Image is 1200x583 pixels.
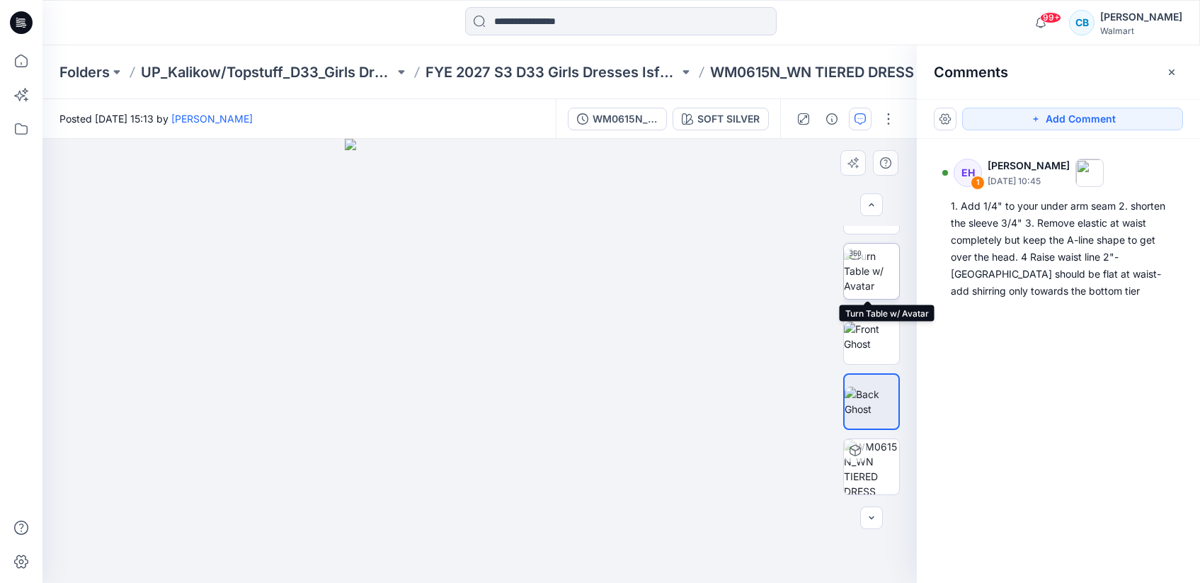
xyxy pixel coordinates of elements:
img: WM0615N_WN TIERED DRESS SOFT SILVER [844,439,899,494]
button: Add Comment [962,108,1183,130]
span: Posted [DATE] 15:13 by [59,111,253,126]
span: 99+ [1040,12,1061,23]
img: Back Ghost [845,387,898,417]
div: Walmart [1100,26,1182,36]
div: SOFT SILVER [697,111,760,127]
p: [PERSON_NAME] [988,157,1070,174]
button: SOFT SILVER [673,108,769,130]
p: WM0615N_WN TIERED DRESS [710,62,914,82]
div: 1. Add 1/4" to your under arm seam 2. shorten the sleeve 3/4" 3. Remove elastic at waist complete... [951,198,1166,300]
img: eyJhbGciOiJIUzI1NiIsImtpZCI6IjAiLCJzbHQiOiJzZXMiLCJ0eXAiOiJKV1QifQ.eyJkYXRhIjp7InR5cGUiOiJzdG9yYW... [345,139,615,583]
h2: Comments [934,64,1008,81]
button: Details [821,108,843,130]
a: Folders [59,62,110,82]
img: Front Ghost [844,322,899,351]
p: [DATE] 10:45 [988,174,1070,188]
a: [PERSON_NAME] [171,113,253,125]
img: Turn Table w/ Avatar [844,249,899,293]
button: WM0615N_WN TIERED DRESS [568,108,667,130]
div: 1 [971,176,985,190]
div: EH [954,159,982,187]
a: FYE 2027 S3 D33 Girls Dresses Isfel/Topstuff [425,62,679,82]
div: WM0615N_WN TIERED DRESS [593,111,658,127]
div: CB [1069,10,1095,35]
div: [PERSON_NAME] [1100,9,1182,26]
a: UP_Kalikow/Topstuff_D33_Girls Dresses [141,62,394,82]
